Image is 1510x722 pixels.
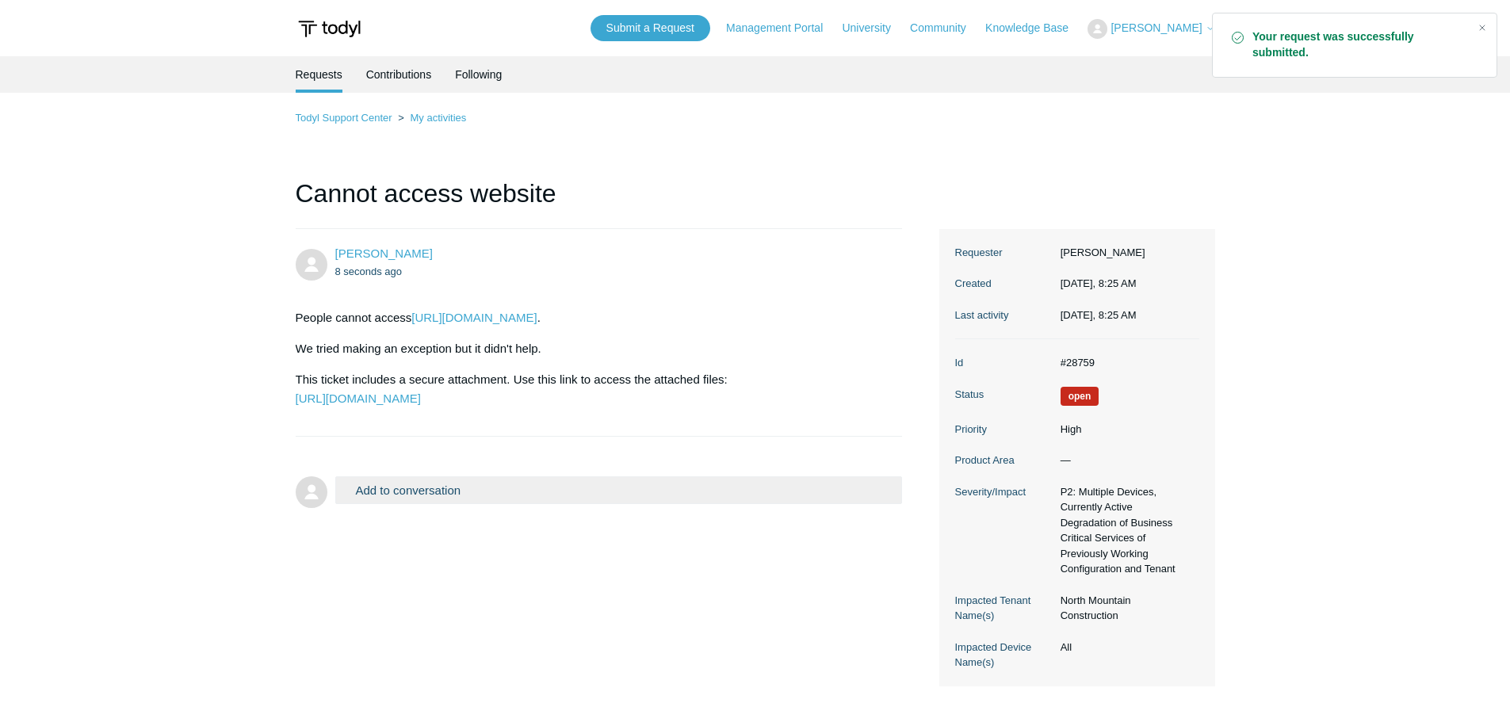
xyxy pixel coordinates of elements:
a: [URL][DOMAIN_NAME] [296,392,421,405]
img: Todyl Support Center Help Center home page [296,14,363,44]
span: Miles Thompson [335,246,433,260]
a: [PERSON_NAME] [335,246,433,260]
span: [PERSON_NAME] [1111,21,1202,34]
dd: All [1053,640,1199,655]
a: Contributions [366,56,432,93]
strong: Your request was successfully submitted. [1252,29,1465,61]
li: Requests [296,56,342,93]
dd: High [1053,422,1199,437]
li: My activities [395,112,466,124]
dd: — [1053,453,1199,468]
a: Knowledge Base [985,20,1084,36]
dt: Status [955,387,1053,403]
time: 10/08/2025, 08:25 [1061,309,1137,321]
h1: Cannot access website [296,174,903,229]
dt: Id [955,355,1053,371]
dt: Priority [955,422,1053,437]
dd: North Mountain Construction [1053,593,1199,624]
a: University [842,20,906,36]
dt: Created [955,276,1053,292]
div: Close [1471,17,1493,39]
dt: Severity/Impact [955,484,1053,500]
a: Submit a Request [591,15,710,41]
a: [URL][DOMAIN_NAME] [411,311,537,324]
dt: Impacted Tenant Name(s) [955,593,1053,624]
dt: Last activity [955,308,1053,323]
span: We are working on a response for you [1061,387,1099,406]
dt: Requester [955,245,1053,261]
p: We tried making an exception but it didn't help. [296,339,887,358]
dd: [PERSON_NAME] [1053,245,1199,261]
dd: P2: Multiple Devices, Currently Active Degradation of Business Critical Services of Previously Wo... [1053,484,1199,577]
p: People cannot access . [296,308,887,327]
a: Todyl Support Center [296,112,392,124]
a: Community [910,20,982,36]
dt: Product Area [955,453,1053,468]
time: 10/08/2025, 08:25 [335,265,403,277]
a: Management Portal [726,20,839,36]
li: Todyl Support Center [296,112,396,124]
button: Add to conversation [335,476,903,504]
dt: Impacted Device Name(s) [955,640,1053,670]
p: This ticket includes a secure attachment. Use this link to access the attached files: [296,370,887,408]
a: Following [455,56,502,93]
a: My activities [410,112,466,124]
time: 10/08/2025, 08:25 [1061,277,1137,289]
dd: #28759 [1053,355,1199,371]
button: [PERSON_NAME] [1088,19,1214,39]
